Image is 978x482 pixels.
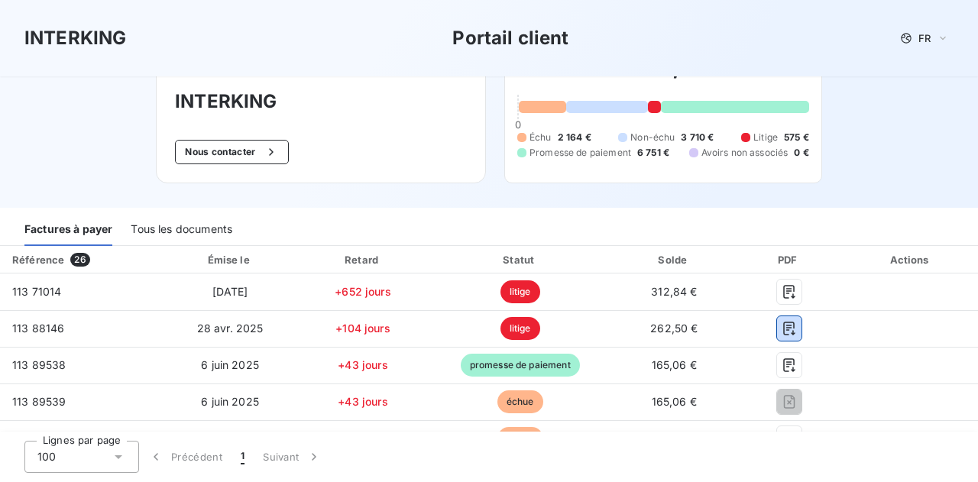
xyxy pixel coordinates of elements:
[232,441,254,473] button: 1
[630,131,675,144] span: Non-échu
[681,131,714,144] span: 3 710 €
[497,390,543,413] span: échue
[131,214,232,246] div: Tous les documents
[335,322,390,335] span: +104 jours
[201,395,259,408] span: 6 juin 2025
[12,395,66,408] span: 113 89539
[254,441,331,473] button: Suivant
[37,449,56,464] span: 100
[529,146,631,160] span: Promesse de paiement
[637,146,669,160] span: 6 751 €
[338,395,387,408] span: +43 jours
[12,358,66,371] span: 113 89538
[201,358,259,371] span: 6 juin 2025
[335,285,391,298] span: +652 jours
[651,285,697,298] span: 312,84 €
[429,252,610,267] div: Statut
[164,252,296,267] div: Émise le
[500,317,540,340] span: litige
[701,146,789,160] span: Avoirs non associés
[175,88,467,115] h3: INTERKING
[784,131,809,144] span: 575 €
[70,253,89,267] span: 26
[241,449,244,464] span: 1
[303,252,424,267] div: Retard
[139,441,232,473] button: Précédent
[529,131,552,144] span: Échu
[197,322,264,335] span: 28 avr. 2025
[461,354,580,377] span: promesse de paiement
[212,285,248,298] span: [DATE]
[452,24,568,52] h3: Portail client
[558,131,591,144] span: 2 164 €
[12,322,64,335] span: 113 88146
[338,358,387,371] span: +43 jours
[738,252,841,267] div: PDF
[515,118,521,131] span: 0
[652,395,697,408] span: 165,06 €
[794,146,808,160] span: 0 €
[617,252,732,267] div: Solde
[497,427,543,450] span: échue
[753,131,778,144] span: Litige
[24,24,126,52] h3: INTERKING
[652,358,697,371] span: 165,06 €
[24,214,112,246] div: Factures à payer
[500,280,540,303] span: litige
[12,285,61,298] span: 113 71014
[650,322,698,335] span: 262,50 €
[847,252,975,267] div: Actions
[918,32,931,44] span: FR
[12,254,64,266] div: Référence
[175,140,288,164] button: Nous contacter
